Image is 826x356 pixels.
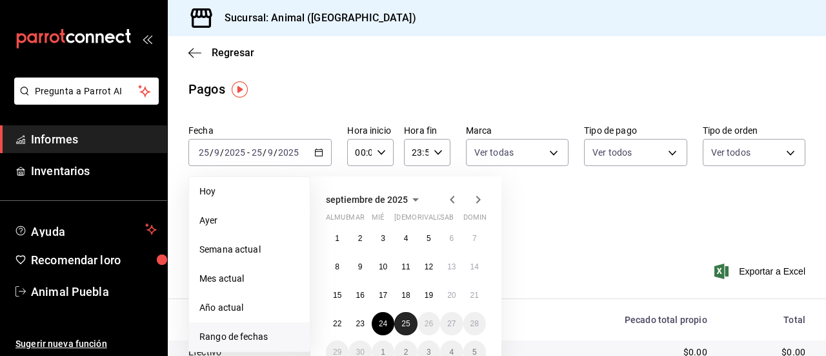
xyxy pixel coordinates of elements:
abbr: 12 de septiembre de 2025 [425,262,433,271]
abbr: 15 de septiembre de 2025 [333,291,341,300]
button: 21 de septiembre de 2025 [463,284,486,307]
font: 5 [427,234,431,243]
input: -- [251,147,263,158]
abbr: 28 de septiembre de 2025 [470,319,479,328]
button: 5 de septiembre de 2025 [418,227,440,250]
button: 2 de septiembre de 2025 [348,227,371,250]
abbr: 3 de septiembre de 2025 [381,234,385,243]
button: 12 de septiembre de 2025 [418,255,440,278]
font: 15 [333,291,341,300]
font: [DEMOGRAPHIC_DATA] [394,213,470,222]
font: sab [440,213,454,222]
font: 17 [379,291,387,300]
abbr: sábado [440,213,454,227]
font: Tipo de pago [584,125,637,136]
font: 6 [449,234,454,243]
font: / [210,147,214,158]
font: Hoy [199,186,216,196]
font: 7 [472,234,477,243]
font: dominio [463,213,494,222]
abbr: 27 de septiembre de 2025 [447,319,456,328]
button: 20 de septiembre de 2025 [440,284,463,307]
a: Pregunta a Parrot AI [9,94,159,107]
abbr: 11 de septiembre de 2025 [401,262,410,271]
font: 4 [404,234,408,243]
abbr: 20 de septiembre de 2025 [447,291,456,300]
abbr: 23 de septiembre de 2025 [356,319,364,328]
button: 19 de septiembre de 2025 [418,284,440,307]
button: septiembre de 2025 [326,192,423,207]
abbr: 4 de septiembre de 2025 [404,234,408,243]
button: 6 de septiembre de 2025 [440,227,463,250]
abbr: 14 de septiembre de 2025 [470,262,479,271]
font: 26 [425,319,433,328]
font: 8 [335,262,339,271]
button: 26 de septiembre de 2025 [418,312,440,335]
font: 25 [401,319,410,328]
font: 19 [425,291,433,300]
font: Sucursal: Animal ([GEOGRAPHIC_DATA]) [225,12,416,24]
font: Año actual [199,302,243,313]
button: Pregunta a Parrot AI [14,78,159,105]
abbr: viernes [418,213,453,227]
button: 9 de septiembre de 2025 [348,255,371,278]
abbr: 10 de septiembre de 2025 [379,262,387,271]
font: 14 [470,262,479,271]
font: Rango de fechas [199,331,268,342]
font: 28 [470,319,479,328]
font: / [263,147,267,158]
font: Hora fin [404,125,437,136]
font: Ver todos [711,147,750,158]
font: 16 [356,291,364,300]
font: - [247,147,250,158]
img: Marcador de información sobre herramientas [232,81,248,98]
abbr: lunes [326,213,364,227]
abbr: 5 de septiembre de 2025 [427,234,431,243]
abbr: 16 de septiembre de 2025 [356,291,364,300]
button: 22 de septiembre de 2025 [326,312,348,335]
button: 4 de septiembre de 2025 [394,227,417,250]
font: 10 [379,262,387,271]
button: 11 de septiembre de 2025 [394,255,417,278]
button: 25 de septiembre de 2025 [394,312,417,335]
abbr: 8 de septiembre de 2025 [335,262,339,271]
font: 24 [379,319,387,328]
font: Informes [31,132,78,146]
abbr: 6 de septiembre de 2025 [449,234,454,243]
font: 11 [401,262,410,271]
abbr: 18 de septiembre de 2025 [401,291,410,300]
abbr: 19 de septiembre de 2025 [425,291,433,300]
font: Ayer [199,215,218,225]
abbr: 9 de septiembre de 2025 [358,262,363,271]
font: Hora inicio [347,125,390,136]
font: / [274,147,277,158]
button: 23 de septiembre de 2025 [348,312,371,335]
font: 1 [335,234,339,243]
font: 22 [333,319,341,328]
font: Exportar a Excel [739,266,805,277]
font: Recomendar loro [31,253,121,267]
button: 24 de septiembre de 2025 [372,312,394,335]
input: -- [214,147,220,158]
abbr: 21 de septiembre de 2025 [470,291,479,300]
input: -- [267,147,274,158]
button: Regresar [188,47,254,59]
font: Tipo de orden [703,125,758,136]
input: ---- [224,147,246,158]
abbr: 13 de septiembre de 2025 [447,262,456,271]
abbr: 26 de septiembre de 2025 [425,319,433,328]
font: Ver todos [592,147,632,158]
button: 3 de septiembre de 2025 [372,227,394,250]
button: abrir_cajón_menú [142,34,152,44]
button: 1 de septiembre de 2025 [326,227,348,250]
font: Animal Puebla [31,285,109,298]
font: septiembre de 2025 [326,194,408,205]
abbr: jueves [394,213,470,227]
font: Pagos [188,81,225,97]
button: 7 de septiembre de 2025 [463,227,486,250]
abbr: martes [348,213,364,227]
font: mié [372,213,384,222]
font: Ver todas [474,147,514,158]
abbr: domingo [463,213,494,227]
